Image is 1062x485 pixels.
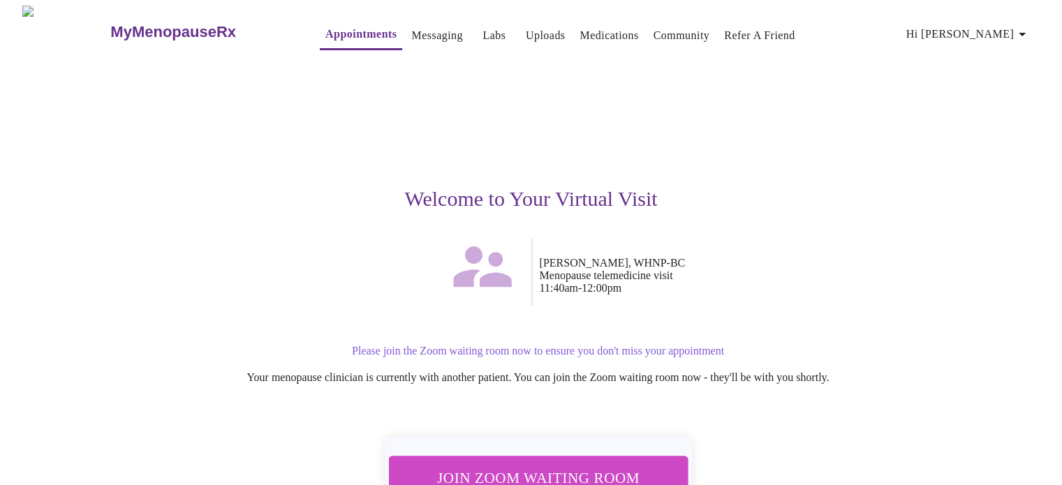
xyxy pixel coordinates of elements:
[411,26,462,45] a: Messaging
[115,371,961,384] p: Your menopause clinician is currently with another patient. You can join the Zoom waiting room no...
[110,23,236,41] h3: MyMenopauseRx
[406,22,468,50] button: Messaging
[654,26,710,45] a: Community
[574,22,644,50] button: Medications
[540,257,961,294] p: [PERSON_NAME], WHNP-BC Menopause telemedicine visit 11:40am - 12:00pm
[520,22,571,50] button: Uploads
[526,26,566,45] a: Uploads
[101,187,961,211] h3: Welcome to Your Virtual Visit
[648,22,716,50] button: Community
[482,26,506,45] a: Labs
[115,345,961,357] p: Please join the Zoom waiting room now to ensure you don't miss your appointment
[580,26,638,45] a: Medications
[22,6,109,58] img: MyMenopauseRx Logo
[320,20,402,50] button: Appointments
[901,20,1036,48] button: Hi [PERSON_NAME]
[109,8,292,57] a: MyMenopauseRx
[718,22,801,50] button: Refer a Friend
[472,22,517,50] button: Labs
[724,26,795,45] a: Refer a Friend
[325,24,397,44] a: Appointments
[906,24,1031,44] span: Hi [PERSON_NAME]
